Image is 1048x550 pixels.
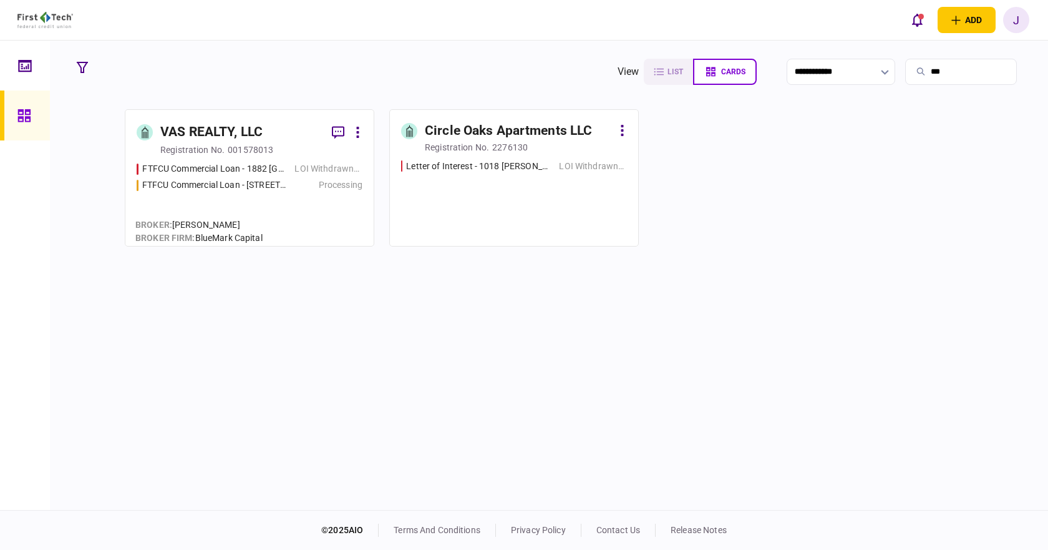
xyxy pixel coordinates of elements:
button: list [644,59,693,85]
a: VAS REALTY, LLCregistration no.001578013FTFCU Commercial Loan - 1882 New Scotland RoadLOI Withdra... [125,109,374,247]
a: Circle Oaks Apartments LLCregistration no.2276130Letter of Interest - 1018 Sims Circle Gastonia N... [389,109,639,247]
button: J [1003,7,1029,33]
div: © 2025 AIO [321,524,379,537]
div: FTFCU Commercial Loan - 6227 Thompson Road [142,179,288,192]
span: Broker : [135,220,172,230]
a: contact us [596,525,640,535]
div: registration no. [160,144,225,156]
span: cards [721,67,745,76]
button: open notifications list [904,7,930,33]
div: LOI Withdrawn/Declined [294,162,362,175]
div: Letter of Interest - 1018 Sims Circle Gastonia NC [406,160,553,173]
div: Processing [319,179,362,192]
div: LOI Withdrawn/Declined [559,160,627,173]
span: list [667,67,683,76]
div: 2276130 [492,141,528,154]
div: 001578013 [228,144,273,156]
div: BlueMark Capital [135,232,263,245]
div: registration no. [425,141,489,154]
div: Circle Oaks Apartments LLC [425,121,592,141]
button: cards [693,59,757,85]
div: [PERSON_NAME] [135,219,263,232]
button: open adding identity options [938,7,996,33]
a: privacy policy [511,525,566,535]
div: view [618,64,639,79]
div: VAS REALTY, LLC [160,122,263,142]
a: release notes [671,525,727,535]
span: broker firm : [135,233,195,243]
div: FTFCU Commercial Loan - 1882 New Scotland Road [142,162,288,175]
img: client company logo [17,12,73,28]
a: terms and conditions [394,525,480,535]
